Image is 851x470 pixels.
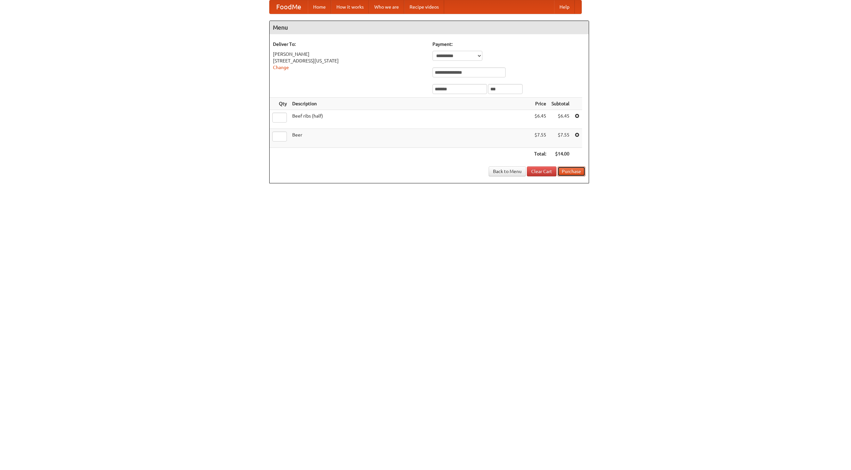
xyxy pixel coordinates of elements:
[270,21,589,34] h4: Menu
[549,129,572,148] td: $7.55
[532,148,549,160] th: Total:
[532,98,549,110] th: Price
[554,0,575,14] a: Help
[532,129,549,148] td: $7.55
[273,57,426,64] div: [STREET_ADDRESS][US_STATE]
[549,148,572,160] th: $14.00
[273,65,289,70] a: Change
[532,110,549,129] td: $6.45
[290,129,532,148] td: Beer
[557,166,585,176] button: Purchase
[489,166,526,176] a: Back to Menu
[549,98,572,110] th: Subtotal
[270,0,308,14] a: FoodMe
[369,0,404,14] a: Who we are
[308,0,331,14] a: Home
[404,0,444,14] a: Recipe videos
[290,98,532,110] th: Description
[273,41,426,47] h5: Deliver To:
[549,110,572,129] td: $6.45
[273,51,426,57] div: [PERSON_NAME]
[527,166,556,176] a: Clear Cart
[331,0,369,14] a: How it works
[270,98,290,110] th: Qty
[432,41,585,47] h5: Payment:
[290,110,532,129] td: Beef ribs (half)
